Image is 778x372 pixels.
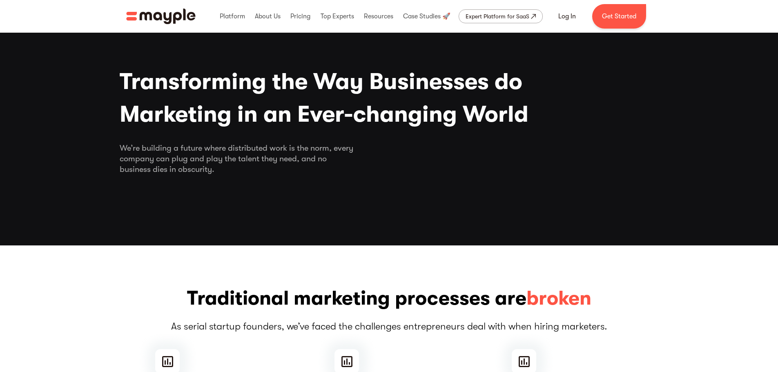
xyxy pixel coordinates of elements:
[526,285,591,312] span: broken
[253,3,283,29] div: About Us
[288,3,312,29] div: Pricing
[548,7,586,26] a: Log In
[592,4,646,29] a: Get Started
[120,285,659,312] h3: Traditional marketing processes are
[120,65,659,131] h1: Transforming the Way Businesses do
[126,9,196,24] img: Mayple logo
[120,164,659,175] span: business dies in obscurity.
[120,98,659,131] span: Marketing in an Ever-changing World
[120,154,659,164] span: company can plug and play the talent they need, and no
[120,143,659,175] div: We’re building a future where distributed work is the norm, every
[466,11,529,21] div: Expert Platform for SaaS
[126,9,196,24] a: home
[459,9,543,23] a: Expert Platform for SaaS
[319,3,356,29] div: Top Experts
[362,3,395,29] div: Resources
[218,3,247,29] div: Platform
[120,320,659,333] p: As serial startup founders, we’ve faced the challenges entrepreneurs deal with when hiring market...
